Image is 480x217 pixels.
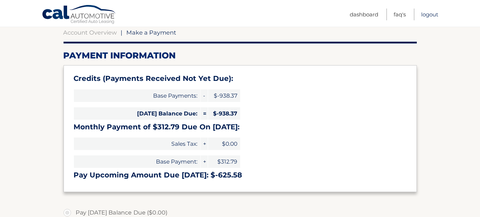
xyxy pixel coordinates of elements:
a: Logout [421,9,438,20]
span: - [201,89,208,102]
span: $0.00 [208,138,240,150]
span: Sales Tax: [74,138,200,150]
span: + [201,155,208,168]
a: Cal Automotive [42,5,117,25]
span: | [121,29,123,36]
a: Dashboard [350,9,378,20]
h3: Monthly Payment of $312.79 Due On [DATE]: [74,123,406,131]
span: Make a Payment [127,29,177,36]
span: $-938.37 [208,107,240,120]
h3: Credits (Payments Received Not Yet Due): [74,74,406,83]
span: $-938.37 [208,89,240,102]
h2: Payment Information [64,50,417,61]
span: + [201,138,208,150]
span: [DATE] Balance Due: [74,107,200,120]
a: FAQ's [394,9,406,20]
span: $312.79 [208,155,240,168]
span: Base Payments: [74,89,200,102]
span: Base Payment: [74,155,200,168]
span: = [201,107,208,120]
a: Account Overview [64,29,117,36]
h3: Pay Upcoming Amount Due [DATE]: $-625.58 [74,171,406,180]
